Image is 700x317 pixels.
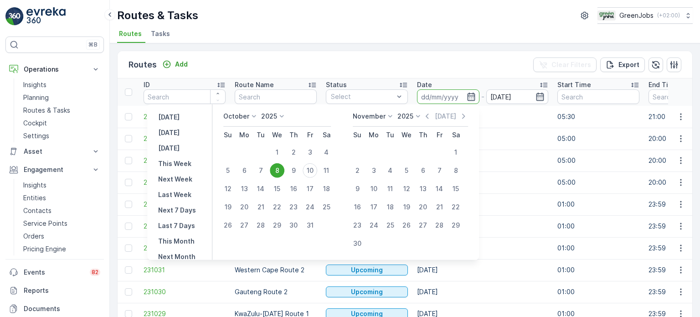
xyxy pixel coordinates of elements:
button: This Week [154,158,195,169]
p: Last 7 Days [158,221,195,230]
p: GreenJobs [619,11,654,20]
div: 9 [286,163,301,178]
td: [DATE] [412,150,553,171]
p: Orders [23,232,44,241]
button: Last 7 Days [154,220,199,231]
button: Clear Filters [533,57,597,72]
a: 231032 [144,244,226,253]
a: Reports [5,281,104,300]
td: [DATE] [412,171,553,193]
th: Saturday [318,127,335,143]
div: 28 [253,218,268,233]
a: 231031 [144,265,226,275]
a: Insights [20,179,104,192]
div: Toggle Row Selected [125,244,132,252]
p: Route Name [235,80,274,89]
p: Clear Filters [551,60,591,69]
div: 30 [286,218,301,233]
div: 8 [270,163,284,178]
div: 11 [319,163,334,178]
a: Routes & Tasks [20,104,104,117]
p: Status [326,80,347,89]
button: Upcoming [326,286,408,297]
a: Events82 [5,263,104,281]
div: 5 [221,163,235,178]
p: Reports [24,286,100,295]
div: 18 [383,200,397,214]
th: Thursday [285,127,302,143]
div: Toggle Row Selected [125,201,132,208]
div: 17 [303,182,317,196]
th: Tuesday [252,127,269,143]
div: 6 [237,163,252,178]
th: Friday [302,127,318,143]
td: [DATE] [412,281,553,303]
span: 231116 [144,178,226,187]
div: 18 [319,182,334,196]
a: Contacts [20,204,104,217]
div: 4 [383,163,397,178]
div: 20 [416,200,430,214]
div: 19 [399,200,414,214]
p: 05:00 [557,156,639,165]
div: Toggle Row Selected [125,113,132,120]
p: Export [618,60,639,69]
a: 231030 [144,287,226,296]
div: 20 [237,200,252,214]
p: Western Cape Route 2 [235,265,317,275]
div: 22 [270,200,284,214]
a: Orders [20,230,104,243]
a: 231117 [144,156,226,165]
p: Contacts [23,206,51,215]
button: Operations [5,60,104,78]
p: 01:00 [557,287,639,296]
th: Wednesday [269,127,285,143]
div: 14 [432,182,447,196]
a: 231034 [144,200,226,209]
p: ⌘B [88,41,98,48]
div: 26 [221,218,235,233]
div: 1 [448,145,463,160]
p: 2025 [397,112,413,121]
p: 01:00 [557,222,639,231]
th: Wednesday [398,127,415,143]
p: Next 7 Days [158,206,196,215]
p: Date [417,80,432,89]
div: 21 [432,200,447,214]
div: Toggle Row Selected [125,223,132,230]
button: GreenJobs(+02:00) [597,7,693,24]
p: Operations [24,65,86,74]
div: 25 [383,218,397,233]
div: 16 [350,200,365,214]
div: 7 [432,163,447,178]
div: 23 [286,200,301,214]
div: 24 [303,200,317,214]
div: 13 [416,182,430,196]
div: Toggle Row Selected [125,288,132,296]
input: Search [235,89,317,104]
a: Service Points [20,217,104,230]
p: Gauteng Route 2 [235,287,317,296]
a: 231033 [144,222,226,231]
td: [DATE] [412,259,553,281]
a: Insights [20,78,104,91]
p: November [353,112,386,121]
div: 3 [366,163,381,178]
div: 25 [319,200,334,214]
div: 12 [399,182,414,196]
p: Cockpit [23,119,47,128]
a: Entities [20,192,104,204]
p: Pricing Engine [23,244,66,254]
div: 7 [253,163,268,178]
div: Toggle Row Selected [125,266,132,274]
input: Search [144,89,226,104]
a: Settings [20,130,104,142]
div: 2 [286,145,301,160]
p: ( +02:00 ) [657,12,680,19]
p: This Week [158,159,191,168]
div: 31 [303,218,317,233]
p: Insights [23,181,46,190]
span: Tasks [151,29,170,38]
th: Friday [431,127,448,143]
